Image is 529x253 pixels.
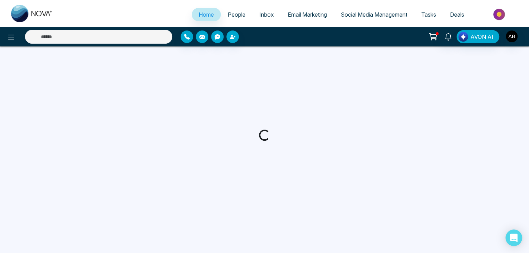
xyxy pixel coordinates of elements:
[475,7,525,22] img: Market-place.gif
[228,11,245,18] span: People
[458,32,468,42] img: Lead Flow
[443,8,471,21] a: Deals
[414,8,443,21] a: Tasks
[288,11,327,18] span: Email Marketing
[221,8,252,21] a: People
[470,33,493,41] span: AVON AI
[505,229,522,246] div: Open Intercom Messenger
[341,11,407,18] span: Social Media Management
[421,11,436,18] span: Tasks
[192,8,221,21] a: Home
[457,30,499,43] button: AVON AI
[252,8,281,21] a: Inbox
[199,11,214,18] span: Home
[281,8,334,21] a: Email Marketing
[11,5,53,22] img: Nova CRM Logo
[334,8,414,21] a: Social Media Management
[259,11,274,18] span: Inbox
[450,11,464,18] span: Deals
[506,30,518,42] img: User Avatar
